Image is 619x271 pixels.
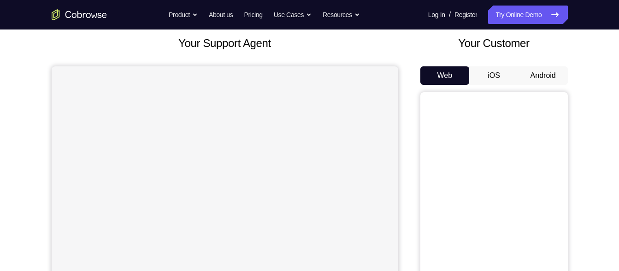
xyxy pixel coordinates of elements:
[169,6,198,24] button: Product
[274,6,312,24] button: Use Cases
[323,6,360,24] button: Resources
[488,6,567,24] a: Try Online Demo
[428,6,445,24] a: Log In
[52,35,398,52] h2: Your Support Agent
[420,35,568,52] h2: Your Customer
[52,9,107,20] a: Go to the home page
[420,66,470,85] button: Web
[244,6,262,24] a: Pricing
[519,66,568,85] button: Android
[469,66,519,85] button: iOS
[449,9,451,20] span: /
[454,6,477,24] a: Register
[209,6,233,24] a: About us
